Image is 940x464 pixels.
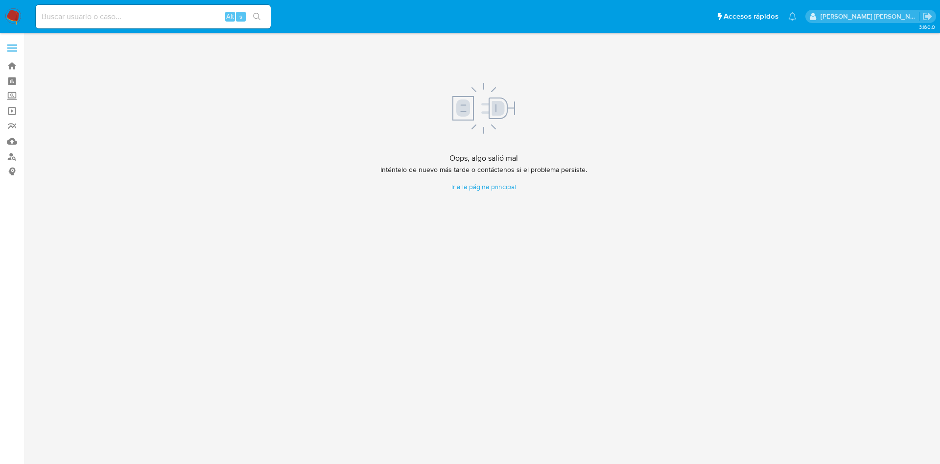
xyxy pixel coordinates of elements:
[239,12,242,21] span: s
[380,153,587,163] h4: Oops, algo salió mal
[380,165,587,174] p: Inténtelo de nuevo más tarde o contáctenos si el problema persiste.
[247,10,267,24] button: search-icon
[821,12,919,21] p: sandra.helbardt@mercadolibre.com
[724,11,778,22] span: Accesos rápidos
[380,182,587,192] a: Ir a la página principal
[922,11,933,22] a: Salir
[788,12,797,21] a: Notificaciones
[226,12,234,21] span: Alt
[36,10,271,23] input: Buscar usuario o caso...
